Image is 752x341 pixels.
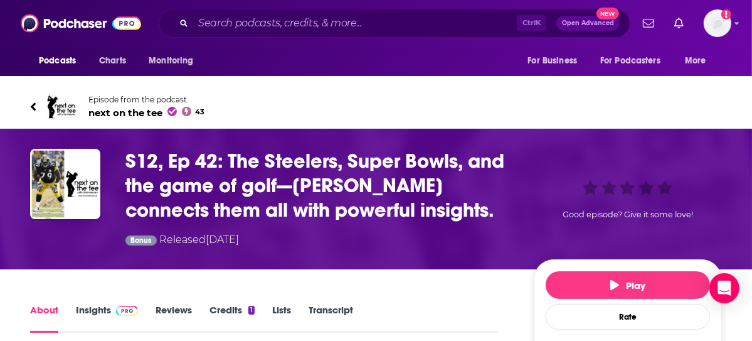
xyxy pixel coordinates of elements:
[125,149,514,222] h1: S12, Ep 42: The Steelers, Super Bowls, and the game of golf—Trai Essex connects them all with pow...
[30,92,376,122] a: next on the teeEpisode from the podcastnext on the tee43
[88,107,204,119] span: next on the tee
[272,304,291,333] a: Lists
[91,49,134,73] a: Charts
[130,237,151,244] span: Bonus
[21,11,141,35] img: Podchaser - Follow, Share and Rate Podcasts
[592,49,679,73] button: open menu
[248,306,255,315] div: 1
[556,16,620,31] button: Open AdvancedNew
[721,9,731,19] svg: Add a profile image
[193,13,517,33] input: Search podcasts, credits, & more...
[30,304,58,333] a: About
[676,49,722,73] button: open menu
[546,271,710,299] button: Play
[195,109,204,115] span: 43
[39,52,76,70] span: Podcasts
[149,52,193,70] span: Monitoring
[563,210,693,219] span: Good episode? Give it some love!
[116,306,138,316] img: Podchaser Pro
[156,304,192,333] a: Reviews
[704,9,731,37] button: Show profile menu
[685,52,706,70] span: More
[517,15,546,31] span: Ctrl K
[125,232,239,249] div: Released [DATE]
[30,49,92,73] button: open menu
[88,95,204,104] span: Episode from the podcast
[600,52,660,70] span: For Podcasters
[638,13,659,34] a: Show notifications dropdown
[309,304,353,333] a: Transcript
[610,279,646,291] span: Play
[709,273,739,303] div: Open Intercom Messenger
[527,52,577,70] span: For Business
[159,9,630,38] div: Search podcasts, credits, & more...
[76,304,138,333] a: InsightsPodchaser Pro
[140,49,209,73] button: open menu
[519,49,593,73] button: open menu
[704,9,731,37] span: Logged in as rgertner
[546,304,710,330] div: Rate
[99,52,126,70] span: Charts
[704,9,731,37] img: User Profile
[669,13,689,34] a: Show notifications dropdown
[209,304,255,333] a: Credits1
[596,8,619,19] span: New
[30,149,100,219] img: S12, Ep 42: The Steelers, Super Bowls, and the game of golf—Trai Essex connects them all with pow...
[46,92,77,122] img: next on the tee
[562,20,614,26] span: Open Advanced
